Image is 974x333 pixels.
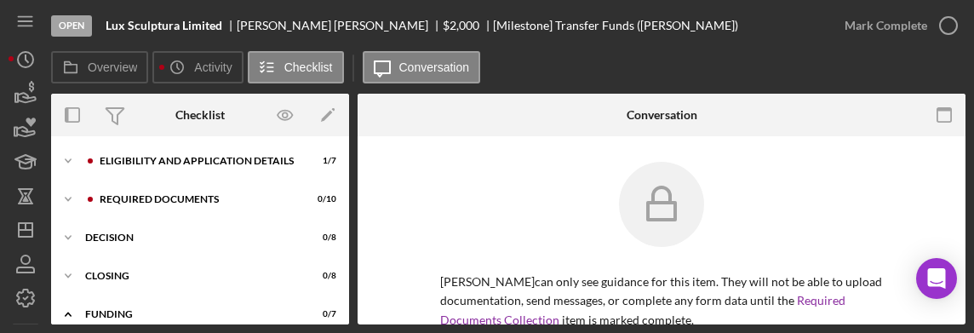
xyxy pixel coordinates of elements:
div: Open Intercom Messenger [916,258,957,299]
div: 0 / 10 [306,194,336,204]
div: Checklist [175,108,225,122]
div: 0 / 8 [306,233,336,243]
div: Conversation [627,108,697,122]
label: Activity [194,60,232,74]
button: Activity [152,51,243,83]
div: Eligibility and Application Details [100,156,294,166]
div: Funding [85,309,294,319]
b: Lux Sculptura Limited [106,19,222,32]
div: Closing [85,271,294,281]
div: Open [51,15,92,37]
label: Overview [88,60,137,74]
div: Decision [85,233,294,243]
div: [PERSON_NAME] [PERSON_NAME] [237,19,443,32]
button: Conversation [363,51,481,83]
button: Checklist [248,51,344,83]
div: [Milestone] Transfer Funds ([PERSON_NAME]) [493,19,738,32]
div: 0 / 8 [306,271,336,281]
div: 0 / 7 [306,309,336,319]
div: Required Documents [100,194,294,204]
button: Mark Complete [828,9,965,43]
div: Mark Complete [845,9,927,43]
button: Overview [51,51,148,83]
label: Checklist [284,60,333,74]
p: [PERSON_NAME] can only see guidance for this item. They will not be able to upload documentation,... [440,273,883,330]
label: Conversation [399,60,470,74]
span: $2,000 [443,18,479,32]
div: 1 / 7 [306,156,336,166]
